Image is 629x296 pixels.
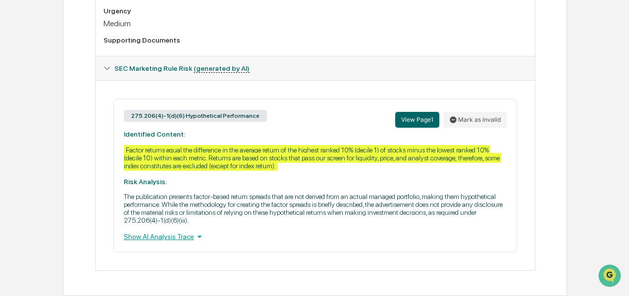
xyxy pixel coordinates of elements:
p: The publication presents factor-based return spreads that are not derived from an actual managed ... [124,193,507,224]
a: Powered byPylon [70,167,120,175]
a: 🗄️Attestations [68,120,127,138]
span: SEC Marketing Rule Risk [114,64,250,72]
strong: Identified Content: [124,130,185,138]
span: Preclearance [20,124,64,134]
div: Supporting Documents [104,36,527,44]
p: How can we help? [10,20,180,36]
strong: Risk Analysis: [124,178,167,186]
div: SEC Marketing Rule Risk (generated by AI) [96,56,535,80]
div: 🖐️ [10,125,18,133]
button: Start new chat [168,78,180,90]
div: We're available if you need us! [34,85,125,93]
div: Factor returns equal the difference in the average return of the highest ranked 10% (decile 1) of... [124,145,501,171]
span: Pylon [99,167,120,175]
u: (generated by AI) [194,64,250,73]
div: Urgency [104,7,527,15]
button: Mark as invalid [443,112,507,128]
a: 🖐️Preclearance [6,120,68,138]
div: 🗄️ [72,125,80,133]
button: View Page1 [395,112,439,128]
div: 275.206(4)-1(d)(6) Hypothetical Performance [124,110,267,122]
div: Start new chat [34,75,162,85]
div: Medium [104,19,527,28]
span: Data Lookup [20,143,62,153]
iframe: Open customer support [597,263,624,290]
img: 1746055101610-c473b297-6a78-478c-a979-82029cc54cd1 [10,75,28,93]
div: 🔎 [10,144,18,152]
a: 🔎Data Lookup [6,139,66,157]
span: Attestations [82,124,123,134]
div: Show AI Analysis Trace [124,231,507,242]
